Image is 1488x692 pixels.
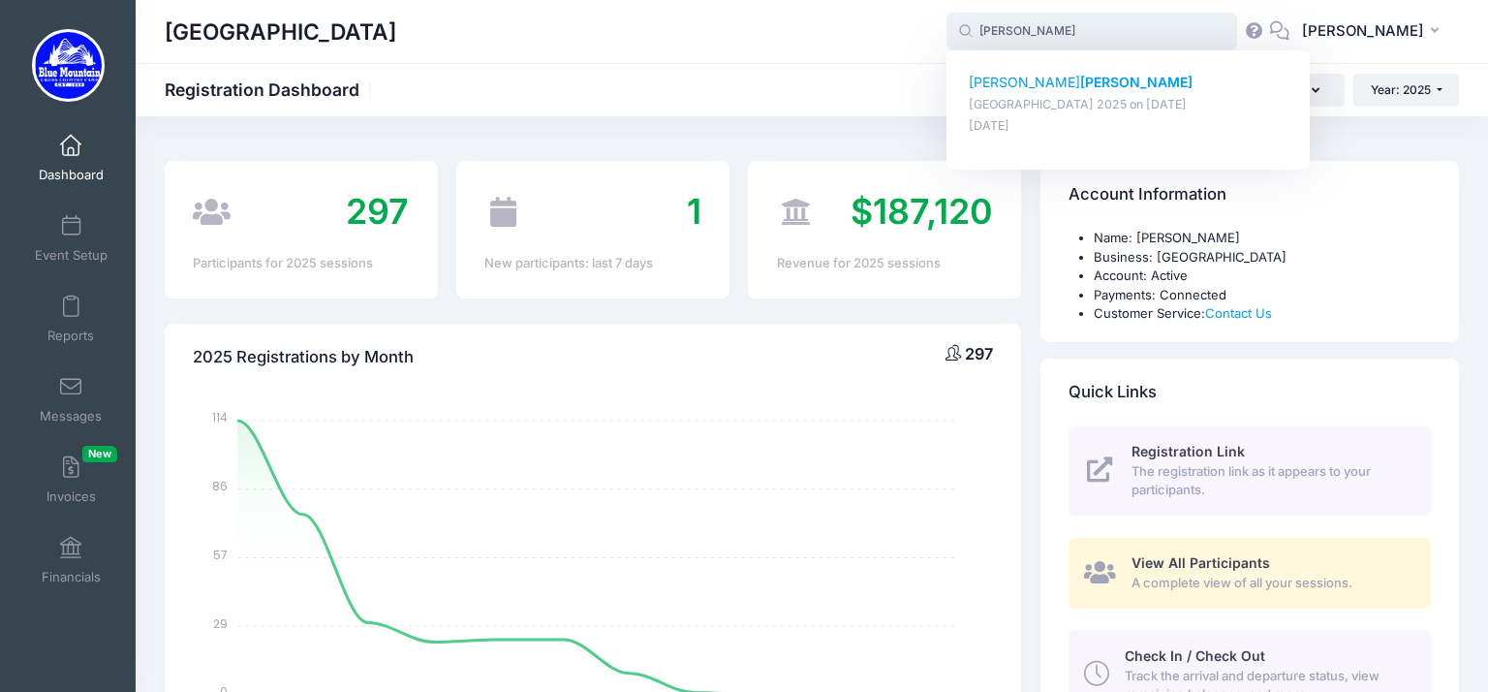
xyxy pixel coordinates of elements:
[40,408,102,425] span: Messages
[25,285,117,353] a: Reports
[1289,10,1459,54] button: [PERSON_NAME]
[1069,364,1157,420] h4: Quick Links
[212,409,228,425] tspan: 114
[1302,20,1424,42] span: [PERSON_NAME]
[1094,286,1431,305] li: Payments: Connected
[1094,248,1431,267] li: Business: [GEOGRAPHIC_DATA]
[193,330,414,385] h4: 2025 Registrations by Month
[687,190,701,233] span: 1
[46,488,96,505] span: Invoices
[1371,82,1431,97] span: Year: 2025
[484,254,700,273] div: New participants: last 7 days
[165,79,376,100] h1: Registration Dashboard
[165,10,396,54] h1: [GEOGRAPHIC_DATA]
[1094,304,1431,324] li: Customer Service:
[1353,74,1459,107] button: Year: 2025
[1069,538,1431,609] a: View All Participants A complete view of all your sessions.
[1205,305,1272,321] a: Contact Us
[1069,168,1226,223] h4: Account Information
[969,117,1288,136] p: [DATE]
[213,547,228,563] tspan: 57
[946,13,1237,51] input: Search by First Name, Last Name, or Email...
[39,167,104,183] span: Dashboard
[35,247,108,264] span: Event Setup
[1094,267,1431,286] li: Account: Active
[82,446,117,462] span: New
[1094,229,1431,248] li: Name: [PERSON_NAME]
[346,190,409,233] span: 297
[212,478,228,494] tspan: 86
[42,569,101,585] span: Financials
[1069,426,1431,516] a: Registration Link The registration link as it appears to your participants.
[193,254,409,273] div: Participants for 2025 sessions
[32,29,105,102] img: Blue Mountain Cross Country Camp
[965,344,993,363] span: 297
[1131,554,1270,571] span: View All Participants
[213,614,228,631] tspan: 29
[25,446,117,514] a: InvoicesNew
[47,328,94,344] span: Reports
[1131,574,1409,593] span: A complete view of all your sessions.
[851,190,993,233] span: $187,120
[777,254,993,273] div: Revenue for 2025 sessions
[25,526,117,594] a: Financials
[1131,462,1409,500] span: The registration link as it appears to your participants.
[25,124,117,192] a: Dashboard
[969,73,1288,93] p: [PERSON_NAME]
[969,96,1288,114] p: [GEOGRAPHIC_DATA] 2025 on [DATE]
[1080,74,1193,90] strong: [PERSON_NAME]
[25,365,117,433] a: Messages
[1131,443,1245,459] span: Registration Link
[1125,647,1265,664] span: Check In / Check Out
[25,204,117,272] a: Event Setup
